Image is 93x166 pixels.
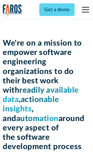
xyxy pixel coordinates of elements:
img: Logo of the analytics and reporting company Faros. [3,4,22,17]
h1: We're on a mission to empower software engineering organizations to do their best work with , , a... [3,39,90,152]
a: Get a demo [39,3,75,16]
a: home [3,4,22,17]
span: automation [16,115,59,123]
span: actionable insights [3,96,59,113]
div: menu [78,2,90,17]
span: readily available data [3,86,79,104]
